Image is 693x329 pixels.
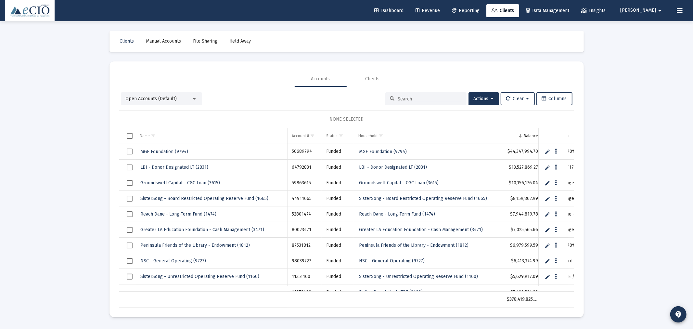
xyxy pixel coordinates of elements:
td: 11872499 [287,284,322,300]
span: Police Foundation's TDF (2499) [359,289,423,295]
div: Select row [127,164,133,170]
a: SisterSong - Board Restricted Operating Reserve Fund (1665) [358,194,488,203]
a: Edit [545,164,550,170]
a: Edit [545,149,550,154]
td: 44911665 [287,191,322,206]
a: Reach Dane - Long-Term Fund (1474) [140,209,217,219]
span: NSC - General Operating (9727) [141,258,206,264]
td: Cash Management (0% Equity) [543,191,595,206]
div: NONE SELECTED [124,116,569,123]
div: Funded [326,211,349,217]
a: MGE Foundation (9794) [140,147,189,156]
div: Household [358,133,378,138]
input: Search [398,96,462,102]
a: Groundswell Capital - CGC Loan (3615) [358,178,439,188]
td: $5,629,917.09 [502,269,543,284]
span: MGE Foundation (9794) [359,149,407,154]
td: $5,420,501.90 [502,284,543,300]
span: Open Accounts (Default) [126,96,177,101]
a: Dashboard [369,4,409,17]
a: File Sharing [188,35,223,48]
td: Cash Management (0% Equity) [543,222,595,238]
span: Insights [581,8,606,13]
span: SisterSong - Board Restricted Operating Reserve Fund (1665) [141,196,269,201]
span: Manual Accounts [146,38,181,44]
div: Select row [127,243,133,248]
a: Edit [545,196,550,202]
div: Funded [326,242,349,249]
div: Name [140,133,150,138]
td: $6,413,374.99 [502,253,543,269]
td: $7,944,819.78 [502,206,543,222]
div: $378,419,825.02 [507,296,538,303]
a: Groundswell Capital - CGC Loan (3615) [140,178,221,188]
a: Peninsula Friends of the Library - Endowment (1812) [358,241,469,250]
span: Show filter options for column 'Household' [379,133,383,138]
span: Revenue [416,8,440,13]
button: [PERSON_NAME] [612,4,672,17]
a: NSC - General Operating (9727) [140,256,207,266]
span: Show filter options for column 'Name' [151,133,156,138]
td: $44,347,994.70 [502,144,543,160]
div: Select row [127,258,133,264]
a: Edit [545,243,550,248]
td: 52801474 [287,206,322,222]
td: 50689794 [287,144,322,160]
a: LBI - Donor Designated LT (2831) [358,163,428,172]
a: Police Foundation's TDF (2499) [358,287,423,297]
span: Dashboard [374,8,404,13]
span: MGE Foundation (9794) [141,149,188,154]
span: LBI - Donor Designated LT (2831) [359,164,427,170]
mat-icon: arrow_drop_down [656,4,664,17]
div: Balance [524,133,538,138]
td: NSC - Board Reserve & General Operating (20% Equity) [543,253,595,269]
img: Dashboard [10,4,50,17]
div: Status [326,133,338,138]
span: Held Away [230,38,251,44]
td: $13,527,869.27 [502,160,543,175]
span: Reporting [452,8,480,13]
a: SisterSong - Unrestricted Operating Reserve Fund (1160) [358,272,479,281]
span: Show filter options for column 'Account #' [310,133,315,138]
div: Account # [292,133,309,138]
td: Column Name [135,128,288,144]
a: Clients [486,4,519,17]
a: Reach Dane - Long-Term Fund (1474) [358,209,436,219]
div: Select row [127,227,133,233]
div: Funded [326,258,349,264]
td: $7,025,565.66 [502,222,543,238]
td: Reach Dane - Long-Term Fund (60% Equity) [543,206,595,222]
a: Reporting [447,4,485,17]
a: Peninsula Friends of the Library - Endowment (1812) [140,241,251,250]
span: Clients [492,8,514,13]
td: Cash Management (0% Equity) [543,175,595,191]
a: LBI - Donor Designated LT (2831) [140,163,209,172]
div: Accounts [311,76,330,82]
span: Greater LA Education Foundation - Cash Management (3471) [359,227,483,232]
td: $6,979,599.59 [502,238,543,253]
button: Columns [536,92,572,105]
span: Reach Dane - Long-Term Fund (1474) [359,211,435,217]
div: Clients [366,76,380,82]
a: Clients [115,35,139,48]
span: Columns [542,96,567,101]
a: Insights [576,4,611,17]
td: Column Household [354,128,502,144]
a: SisterSong - Board Restricted Operating Reserve Fund (1665) [140,194,269,203]
td: Standard 70% Equity [543,238,595,253]
span: [PERSON_NAME] [620,8,656,13]
div: Funded [326,148,349,155]
button: Clear [501,92,535,105]
td: Column Account # [287,128,322,144]
span: Groundswell Capital - CGC Loan (3615) [359,180,439,186]
td: 80023471 [287,222,322,238]
td: Standard 70% Equity [543,144,595,160]
span: SisterSong - Board Restricted Operating Reserve Fund (1665) [359,196,487,201]
a: Data Management [521,4,574,17]
div: Funded [326,180,349,186]
div: Select row [127,149,133,154]
td: 64792831 [287,160,322,175]
div: Select all [127,133,133,139]
td: $8,159,862.99 [502,191,543,206]
a: SisterSong - Unrestricted Operating Reserve Fund (1160) [140,272,260,281]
